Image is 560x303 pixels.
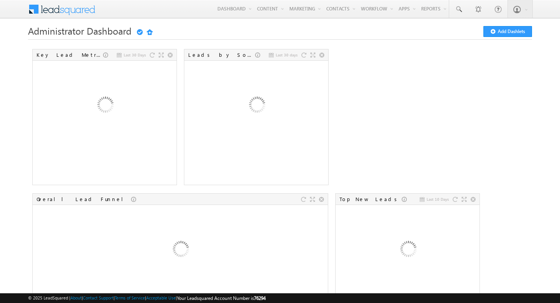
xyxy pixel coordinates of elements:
[276,51,297,58] span: Last 30 days
[427,196,449,203] span: Last 10 Days
[254,295,266,301] span: 76294
[28,25,131,37] span: Administrator Dashboard
[339,196,402,203] div: Top New Leads
[63,64,147,148] img: Loading...
[177,295,266,301] span: Your Leadsquared Account Number is
[138,208,222,292] img: Loading...
[28,294,266,302] span: © 2025 LeadSquared | | | | |
[188,51,255,58] div: Leads by Sources
[483,26,532,37] button: Add Dashlets
[124,51,146,58] span: Last 30 Days
[37,196,131,203] div: Overall Lead Funnel
[37,51,103,58] div: Key Lead Metrics
[70,295,82,300] a: About
[146,295,176,300] a: Acceptable Use
[366,208,450,292] img: Loading...
[115,295,145,300] a: Terms of Service
[215,64,298,148] img: Loading...
[83,295,114,300] a: Contact Support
